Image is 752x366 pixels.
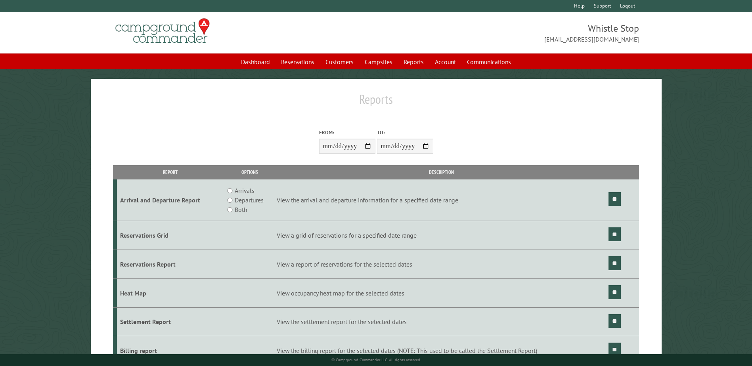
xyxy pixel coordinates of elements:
label: To: [377,129,433,136]
td: Reservations Grid [117,221,224,250]
td: View the arrival and departure information for a specified date range [276,179,607,221]
small: © Campground Commander LLC. All rights reserved. [331,357,421,362]
label: Arrivals [235,186,254,195]
a: Reservations [276,54,319,69]
td: View a report of reservations for the selected dates [276,250,607,278]
a: Communications [462,54,516,69]
a: Customers [321,54,358,69]
label: Departures [235,195,264,205]
span: Whistle Stop [EMAIL_ADDRESS][DOMAIN_NAME] [376,22,639,44]
td: Arrival and Departure Report [117,179,224,221]
a: Dashboard [236,54,275,69]
h1: Reports [113,91,639,113]
th: Options [224,165,275,179]
a: Reports [399,54,429,69]
label: Both [235,205,247,214]
td: View the settlement report for the selected dates [276,307,607,336]
td: View a grid of reservations for a specified date range [276,221,607,250]
th: Description [276,165,607,179]
label: From: [319,129,375,136]
img: Campground Commander [113,15,212,46]
td: View the billing report for the selected dates (NOTE: This used to be called the Settlement Report) [276,336,607,365]
td: Billing report [117,336,224,365]
td: Settlement Report [117,307,224,336]
td: Heat Map [117,278,224,307]
td: View occupancy heat map for the selected dates [276,278,607,307]
td: Reservations Report [117,250,224,278]
th: Report [117,165,224,179]
a: Account [430,54,461,69]
a: Campsites [360,54,397,69]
